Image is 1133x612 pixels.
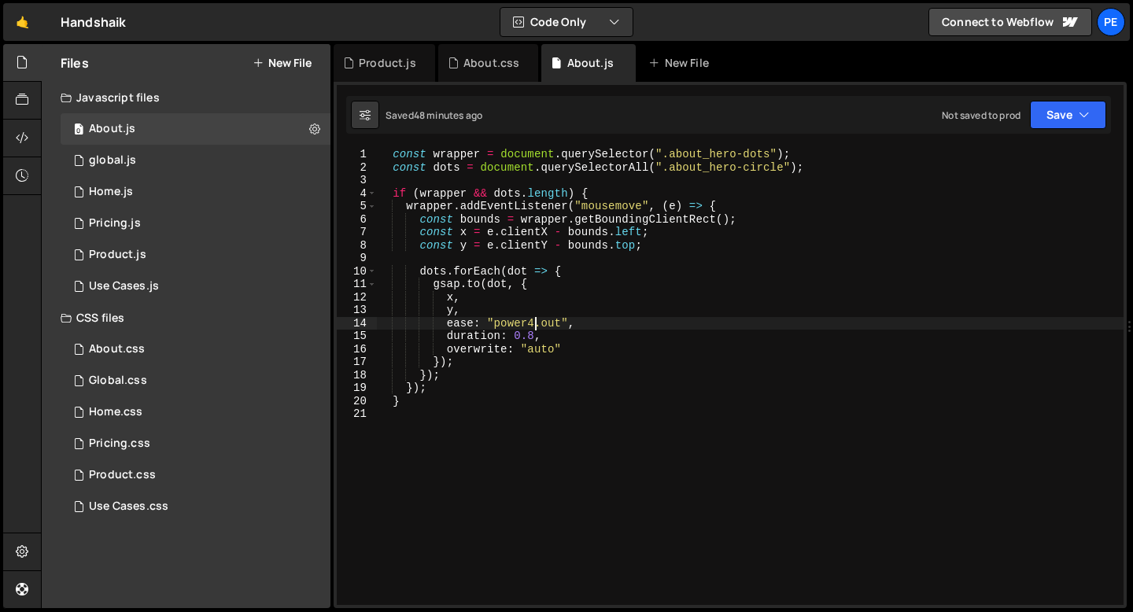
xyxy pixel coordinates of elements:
[61,491,330,522] div: 16572/45333.css
[337,304,377,317] div: 13
[337,252,377,265] div: 9
[61,239,330,271] div: 16572/45211.js
[337,148,377,161] div: 1
[337,278,377,291] div: 11
[337,356,377,369] div: 17
[337,369,377,382] div: 18
[414,109,482,122] div: 48 minutes ago
[1030,101,1106,129] button: Save
[61,113,330,145] div: 16572/45486.js
[61,13,126,31] div: Handshaik
[61,428,330,459] div: 16572/45431.css
[337,226,377,239] div: 7
[42,82,330,113] div: Javascript files
[89,500,168,514] div: Use Cases.css
[89,248,146,262] div: Product.js
[337,200,377,213] div: 5
[61,54,89,72] h2: Files
[337,382,377,395] div: 19
[89,216,141,230] div: Pricing.js
[61,365,330,396] div: 16572/45138.css
[89,342,145,356] div: About.css
[253,57,312,69] button: New File
[74,124,83,137] span: 0
[61,334,330,365] div: 16572/45487.css
[1097,8,1125,36] a: Pe
[89,153,136,168] div: global.js
[337,407,377,421] div: 21
[61,459,330,491] div: 16572/45330.css
[337,187,377,201] div: 4
[89,185,133,199] div: Home.js
[463,55,519,71] div: About.css
[61,208,330,239] div: 16572/45430.js
[337,343,377,356] div: 16
[61,396,330,428] div: 16572/45056.css
[337,317,377,330] div: 14
[928,8,1092,36] a: Connect to Webflow
[359,55,416,71] div: Product.js
[89,374,147,388] div: Global.css
[3,3,42,41] a: 🤙
[337,213,377,227] div: 6
[337,174,377,187] div: 3
[942,109,1020,122] div: Not saved to prod
[337,161,377,175] div: 2
[89,437,150,451] div: Pricing.css
[500,8,633,36] button: Code Only
[337,239,377,253] div: 8
[89,122,135,136] div: About.js
[337,291,377,304] div: 12
[386,109,482,122] div: Saved
[337,395,377,408] div: 20
[42,302,330,334] div: CSS files
[89,468,156,482] div: Product.css
[337,330,377,343] div: 15
[61,176,330,208] div: 16572/45051.js
[61,271,330,302] div: 16572/45332.js
[337,265,377,278] div: 10
[648,55,714,71] div: New File
[567,55,614,71] div: About.js
[89,279,159,293] div: Use Cases.js
[61,145,330,176] div: 16572/45061.js
[89,405,142,419] div: Home.css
